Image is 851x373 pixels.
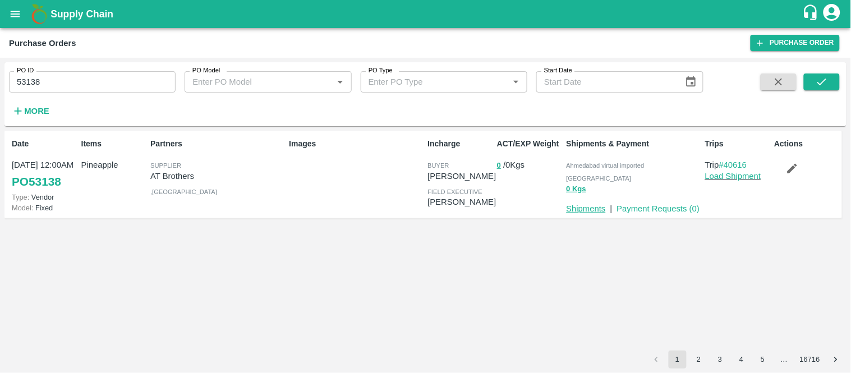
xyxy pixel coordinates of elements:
button: Go to page 3 [711,351,729,369]
button: Go to page 16716 [797,351,824,369]
label: PO Model [192,66,220,75]
button: open drawer [2,1,28,27]
a: #40616 [719,160,747,169]
button: Go to page 4 [733,351,751,369]
p: Date [12,138,77,150]
button: 0 [497,159,501,172]
p: Items [81,138,146,150]
button: 0 Kgs [567,183,586,196]
p: Trips [705,138,770,150]
button: Go to next page [827,351,845,369]
a: Payment Requests (0) [617,204,700,213]
p: ACT/EXP Weight [497,138,562,150]
span: , [GEOGRAPHIC_DATA] [150,188,217,195]
p: Incharge [427,138,493,150]
div: customer-support [802,4,822,24]
a: Load Shipment [705,172,761,181]
button: Go to page 2 [690,351,708,369]
div: Purchase Orders [9,36,76,50]
label: PO Type [369,66,393,75]
button: More [9,102,52,121]
p: Partners [150,138,284,150]
a: Shipments [567,204,606,213]
p: Vendor [12,192,77,202]
strong: More [24,107,49,116]
a: Supply Chain [50,6,802,22]
label: PO ID [17,66,34,75]
p: Trip [705,159,770,171]
button: Open [509,75,523,89]
span: buyer [427,162,449,169]
span: Supplier [150,162,181,169]
span: Type: [12,193,29,201]
img: logo [28,3,50,25]
b: Supply Chain [50,8,113,20]
button: Choose date [680,71,702,93]
p: [PERSON_NAME] [427,170,496,182]
input: Enter PO Type [364,75,491,89]
label: Start Date [544,66,572,75]
div: account of current user [822,2,842,26]
p: Actions [774,138,839,150]
p: [DATE] 12:00AM [12,159,77,171]
div: … [775,354,793,365]
p: Pineapple [81,159,146,171]
input: Start Date [536,71,676,93]
input: Enter PO ID [9,71,176,93]
span: field executive [427,188,482,195]
span: Ahmedabad virtual imported [GEOGRAPHIC_DATA] [567,162,645,181]
button: page 1 [669,351,687,369]
button: Go to page 5 [754,351,772,369]
p: / 0 Kgs [497,159,562,172]
nav: pagination navigation [646,351,847,369]
div: | [606,198,613,215]
p: Fixed [12,202,77,213]
p: [PERSON_NAME] [427,196,496,208]
p: Shipments & Payment [567,138,701,150]
input: Enter PO Model [188,75,315,89]
span: Model: [12,204,33,212]
button: Open [333,75,347,89]
p: AT Brothers [150,170,284,182]
a: PO53138 [12,172,61,192]
a: Purchase Order [751,35,840,51]
p: Images [289,138,423,150]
